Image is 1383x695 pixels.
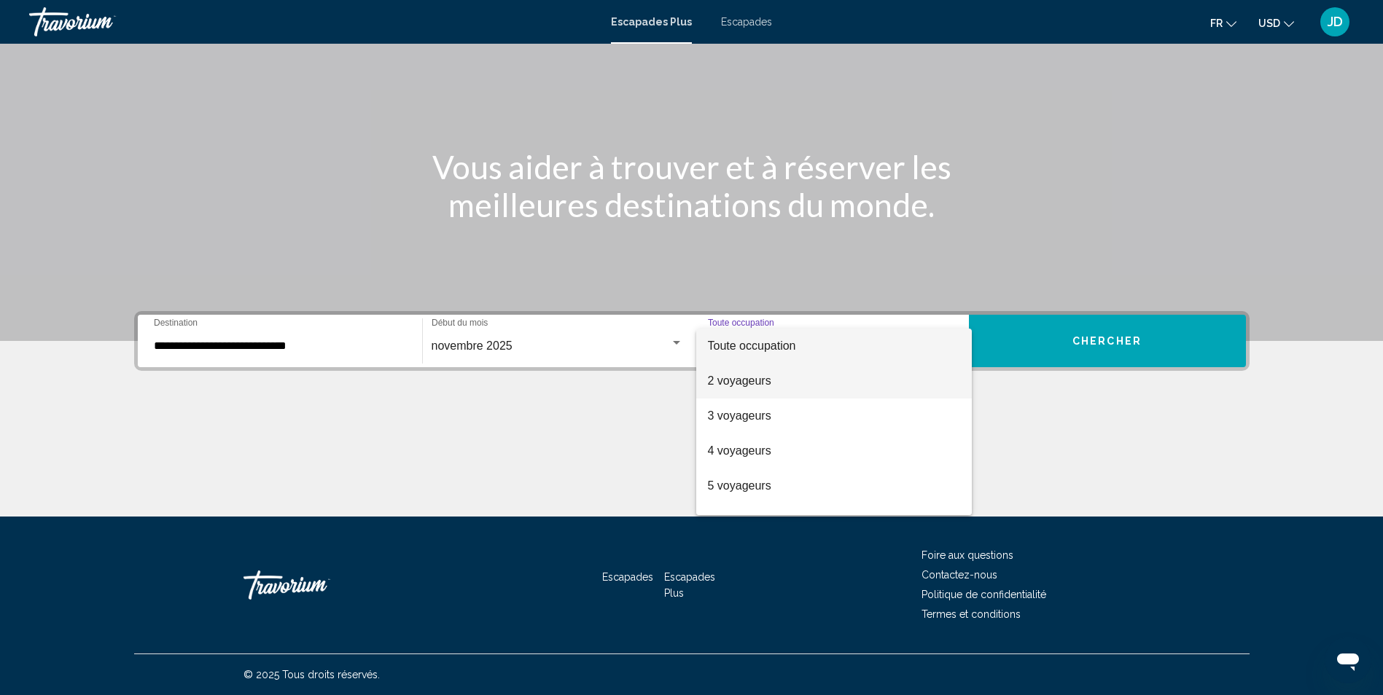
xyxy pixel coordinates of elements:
font: 2 voyageurs [708,374,771,387]
font: 6 voyageurs [708,514,771,527]
font: 4 voyageurs [708,444,771,457]
font: 3 voyageurs [708,409,771,422]
iframe: Bouton de lancement de la fenêtre de messagerie [1325,637,1371,683]
font: 5 voyageurs [708,479,771,492]
span: Toute occupation [708,339,796,352]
